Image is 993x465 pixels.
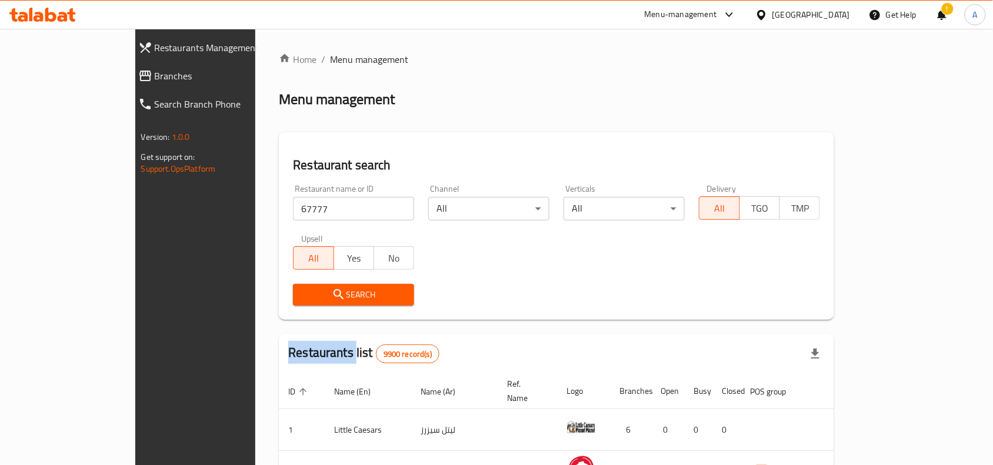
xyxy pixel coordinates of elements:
[141,149,195,165] span: Get support on:
[704,200,735,217] span: All
[334,384,386,399] span: Name (En)
[651,373,684,409] th: Open
[507,377,543,405] span: Ref. Name
[421,384,471,399] span: Name (Ar)
[293,197,414,220] input: Search for restaurant name or ID..
[321,52,325,66] li: /
[288,344,439,363] h2: Restaurants list
[772,8,850,21] div: [GEOGRAPHIC_DATA]
[651,409,684,451] td: 0
[293,156,820,174] h2: Restaurant search
[712,409,741,451] td: 0
[293,246,334,270] button: All
[330,52,408,66] span: Menu management
[374,246,414,270] button: No
[428,197,549,220] div: All
[141,129,170,145] span: Version:
[785,200,815,217] span: TMP
[684,409,712,451] td: 0
[279,409,325,451] td: 1
[288,384,311,399] span: ID
[379,250,409,267] span: No
[779,196,820,220] button: TMP
[301,235,323,243] label: Upsell
[973,8,978,21] span: A
[279,52,834,66] nav: breadcrumb
[302,287,405,302] span: Search
[339,250,369,267] span: Yes
[155,69,292,83] span: Branches
[645,8,717,22] div: Menu-management
[707,185,737,193] label: Delivery
[376,349,439,360] span: 9900 record(s)
[750,384,801,399] span: POS group
[298,250,329,267] span: All
[745,200,775,217] span: TGO
[325,409,411,451] td: Little Caesars
[712,373,741,409] th: Closed
[699,196,739,220] button: All
[567,413,596,442] img: Little Caesars
[293,284,414,306] button: Search
[155,41,292,55] span: Restaurants Management
[411,409,498,451] td: ليتل سيزرز
[610,373,651,409] th: Branches
[141,161,216,176] a: Support.OpsPlatform
[610,409,651,451] td: 6
[684,373,712,409] th: Busy
[801,340,829,368] div: Export file
[279,90,395,109] h2: Menu management
[334,246,374,270] button: Yes
[172,129,190,145] span: 1.0.0
[564,197,685,220] div: All
[557,373,610,409] th: Logo
[129,62,301,90] a: Branches
[129,34,301,62] a: Restaurants Management
[129,90,301,118] a: Search Branch Phone
[739,196,780,220] button: TGO
[155,97,292,111] span: Search Branch Phone
[376,344,439,363] div: Total records count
